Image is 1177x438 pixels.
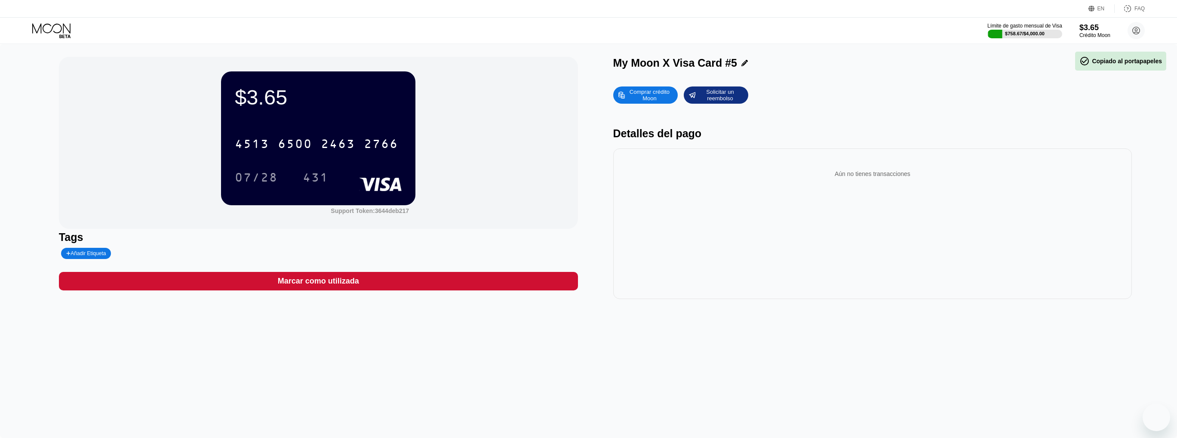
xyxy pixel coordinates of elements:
[613,57,738,69] div: My Moon X Visa Card #5
[321,138,355,152] div: 2463
[1079,56,1162,66] div: Copiado al portapapeles
[235,172,278,185] div: 07/28
[1134,6,1145,12] div: FAQ
[278,276,359,286] div: Marcar como utilizada
[696,88,744,102] div: Solicitar un reembolso
[1143,404,1170,431] iframe: Botón para iniciar la ventana de mensajería, conversación en curso
[303,172,329,185] div: 431
[987,23,1062,38] div: Límite de gasto mensual de Visa$758.67/$4,000.00
[235,138,269,152] div: 4513
[61,248,111,259] div: Añadir Etiqueta
[613,86,678,104] div: Comprar crédito Moon
[331,207,409,214] div: Support Token: 3644deb217
[684,86,748,104] div: Solicitar un reembolso
[1088,4,1115,13] div: EN
[1079,56,1090,66] span: 
[296,167,335,188] div: 431
[613,127,1132,140] div: Detalles del pago
[331,207,409,214] div: Support Token:3644deb217
[1079,23,1110,38] div: $3.65Crédito Moon
[66,250,106,256] div: Añadir Etiqueta
[1079,23,1110,32] div: $3.65
[235,85,402,109] div: $3.65
[278,138,312,152] div: 6500
[1079,32,1110,38] div: Crédito Moon
[1097,6,1105,12] div: EN
[230,133,403,154] div: 4513650024632766
[987,23,1062,29] div: Límite de gasto mensual de Visa
[59,231,578,244] div: Tags
[364,138,398,152] div: 2766
[1115,4,1145,13] div: FAQ
[228,167,284,188] div: 07/28
[59,272,578,290] div: Marcar como utilizada
[620,162,1125,186] div: Aún no tienes transacciones
[1005,31,1045,36] div: $758.67 / $4,000.00
[626,88,673,102] div: Comprar crédito Moon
